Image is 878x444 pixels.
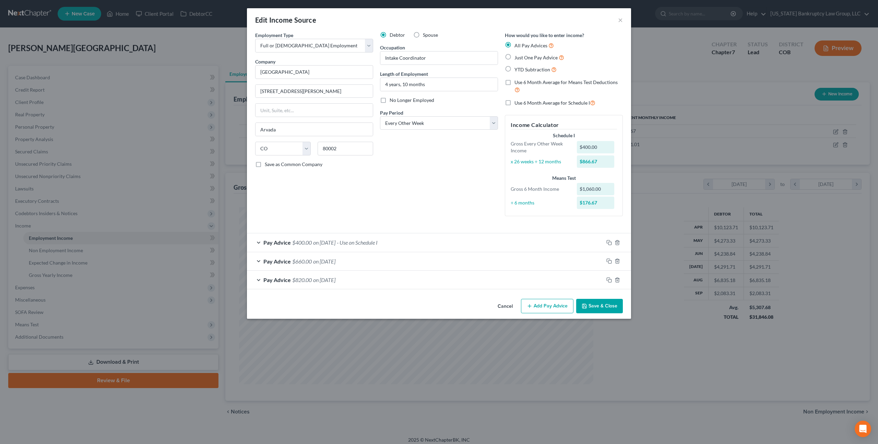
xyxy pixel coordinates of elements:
[256,123,373,136] input: Enter city...
[577,183,615,195] div: $1,060.00
[390,32,405,38] span: Debtor
[380,44,405,51] label: Occupation
[492,300,518,313] button: Cancel
[263,277,291,283] span: Pay Advice
[507,158,573,165] div: x 26 weeks ÷ 12 months
[577,197,615,209] div: $176.67
[507,140,573,154] div: Gross Every Other Week Income
[313,277,335,283] span: on [DATE]
[263,258,291,265] span: Pay Advice
[318,142,373,155] input: Enter zip...
[380,70,428,78] label: Length of Employment
[514,55,558,60] span: Just One Pay Advice
[380,51,498,65] input: --
[256,85,373,98] input: Enter address...
[577,155,615,168] div: $866.67
[505,32,584,39] label: How would you like to enter income?
[313,239,335,246] span: on [DATE]
[292,258,312,265] span: $660.00
[292,239,312,246] span: $400.00
[255,65,373,79] input: Search company by name...
[256,104,373,117] input: Unit, Suite, etc...
[511,132,617,139] div: Schedule I
[521,299,573,313] button: Add Pay Advice
[511,175,617,182] div: Means Test
[507,186,573,192] div: Gross 6 Month Income
[577,141,615,153] div: $400.00
[390,97,434,103] span: No Longer Employed
[380,110,403,116] span: Pay Period
[514,67,550,72] span: YTD Subtraction
[514,43,547,48] span: All Pay Advices
[255,32,293,38] span: Employment Type
[265,161,322,167] span: Save as Common Company
[423,32,438,38] span: Spouse
[514,79,618,85] span: Use 6 Month Average for Means Test Deductions
[855,421,871,437] div: Open Intercom Messenger
[292,277,312,283] span: $820.00
[263,239,291,246] span: Pay Advice
[618,16,623,24] button: ×
[511,121,617,129] h5: Income Calculator
[337,239,378,246] span: - Use on Schedule I
[255,15,316,25] div: Edit Income Source
[576,299,623,313] button: Save & Close
[514,100,590,106] span: Use 6 Month Average for Schedule I
[380,78,498,91] input: ex: 2 years
[313,258,335,265] span: on [DATE]
[507,199,573,206] div: ÷ 6 months
[255,59,275,65] span: Company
